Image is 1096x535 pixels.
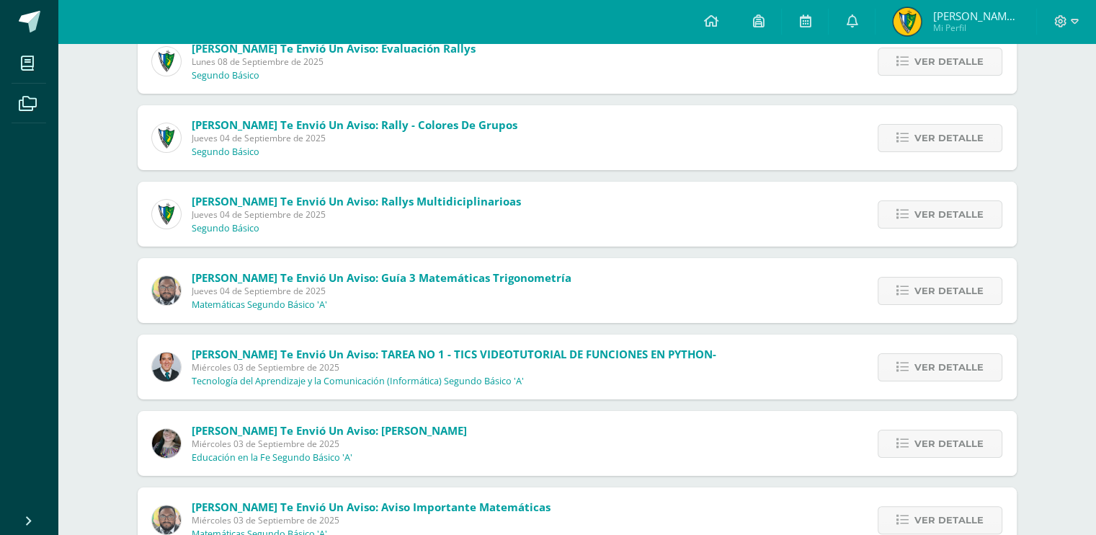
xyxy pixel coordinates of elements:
[192,299,327,311] p: Matemáticas Segundo Básico 'A'
[192,347,716,361] span: [PERSON_NAME] te envió un aviso: TAREA NO 1 - TICS VIDEOTUTORIAL DE FUNCIONES EN PYTHON-
[192,514,551,526] span: Miércoles 03 de Septiembre de 2025
[192,438,467,450] span: Miércoles 03 de Septiembre de 2025
[192,56,476,68] span: Lunes 08 de Septiembre de 2025
[893,7,922,36] img: 66b578f2ac8d6e925eb783f443b10c86.png
[932,22,1019,34] span: Mi Perfil
[192,270,571,285] span: [PERSON_NAME] te envió un aviso: Guía 3 matemáticas Trigonometría
[192,132,517,144] span: Jueves 04 de Septiembre de 2025
[192,208,521,221] span: Jueves 04 de Septiembre de 2025
[152,123,181,152] img: 9f174a157161b4ddbe12118a61fed988.png
[152,353,181,381] img: 2306758994b507d40baaa54be1d4aa7e.png
[192,118,517,132] span: [PERSON_NAME] te envió un aviso: Rally - Colores de grupos
[192,376,524,387] p: Tecnología del Aprendizaje y la Comunicación (Informática) Segundo Básico 'A'
[192,500,551,514] span: [PERSON_NAME] te envió un aviso: Aviso Importante Matemáticas
[192,70,259,81] p: Segundo Básico
[192,146,259,158] p: Segundo Básico
[914,354,984,381] span: Ver detalle
[914,48,984,75] span: Ver detalle
[152,200,181,229] img: 9f174a157161b4ddbe12118a61fed988.png
[914,278,984,304] span: Ver detalle
[192,423,467,438] span: [PERSON_NAME] te envió un aviso: [PERSON_NAME]
[914,201,984,228] span: Ver detalle
[152,429,181,458] img: 8322e32a4062cfa8b237c59eedf4f548.png
[192,285,571,297] span: Jueves 04 de Septiembre de 2025
[932,9,1019,23] span: [PERSON_NAME] de [PERSON_NAME]
[192,361,716,373] span: Miércoles 03 de Septiembre de 2025
[914,125,984,151] span: Ver detalle
[914,507,984,534] span: Ver detalle
[192,41,476,56] span: [PERSON_NAME] te envió un aviso: Evaluación Rallys
[192,194,521,208] span: [PERSON_NAME] te envió un aviso: Rallys multidiciplinarioas
[152,47,181,76] img: 9f174a157161b4ddbe12118a61fed988.png
[192,452,352,464] p: Educación en la Fe Segundo Básico 'A'
[152,276,181,305] img: 712781701cd376c1a616437b5c60ae46.png
[192,223,259,234] p: Segundo Básico
[152,505,181,534] img: 712781701cd376c1a616437b5c60ae46.png
[914,430,984,457] span: Ver detalle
